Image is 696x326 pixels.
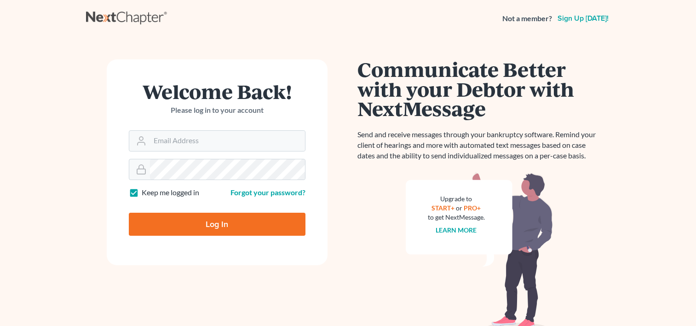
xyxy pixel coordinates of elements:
[556,15,610,22] a: Sign up [DATE]!
[456,204,462,212] span: or
[150,131,305,151] input: Email Address
[428,194,485,204] div: Upgrade to
[428,213,485,222] div: to get NextMessage.
[129,213,305,236] input: Log In
[502,13,552,24] strong: Not a member?
[431,204,454,212] a: START+
[142,187,199,198] label: Keep me logged in
[230,188,305,197] a: Forgot your password?
[129,105,305,116] p: Please log in to your account
[436,226,477,234] a: Learn more
[129,81,305,101] h1: Welcome Back!
[357,129,601,161] p: Send and receive messages through your bankruptcy software. Remind your client of hearings and mo...
[357,59,601,118] h1: Communicate Better with your Debtor with NextMessage
[464,204,481,212] a: PRO+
